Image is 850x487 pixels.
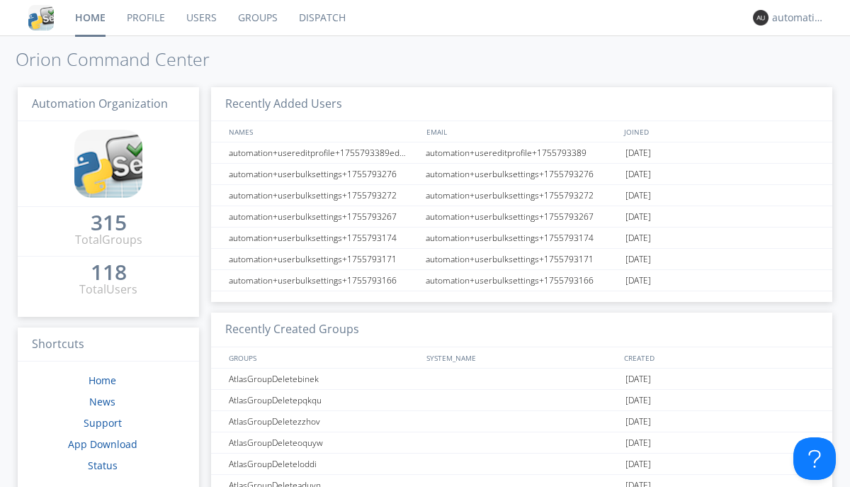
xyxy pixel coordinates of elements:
[625,228,651,249] span: [DATE]
[211,369,832,390] a: AtlasGroupDeletebinek[DATE]
[625,249,651,270] span: [DATE]
[32,96,168,111] span: Automation Organization
[225,432,421,453] div: AtlasGroupDeleteoquyw
[625,390,651,411] span: [DATE]
[91,265,127,281] a: 118
[422,185,622,206] div: automation+userbulksettings+1755793272
[211,390,832,411] a: AtlasGroupDeletepqkqu[DATE]
[211,142,832,164] a: automation+usereditprofile+1755793389editedautomation+usereditprofile+1755793389automation+usered...
[211,313,832,347] h3: Recently Created Groups
[625,411,651,432] span: [DATE]
[625,206,651,228] span: [DATE]
[225,249,421,269] div: automation+userbulksettings+1755793171
[225,185,421,206] div: automation+userbulksettings+1755793272
[91,215,127,230] div: 315
[211,185,832,206] a: automation+userbulksettings+1755793272automation+userbulksettings+1755793272[DATE]
[211,228,832,249] a: automation+userbulksettings+1755793174automation+userbulksettings+1755793174[DATE]
[211,206,832,228] a: automation+userbulksettings+1755793267automation+userbulksettings+1755793267[DATE]
[75,232,142,248] div: Total Groups
[74,130,142,198] img: cddb5a64eb264b2086981ab96f4c1ba7
[211,87,832,122] h3: Recently Added Users
[225,347,419,368] div: GROUPS
[625,164,651,185] span: [DATE]
[620,121,819,142] div: JOINED
[753,10,769,26] img: 373638.png
[422,206,622,227] div: automation+userbulksettings+1755793267
[211,164,832,185] a: automation+userbulksettings+1755793276automation+userbulksettings+1755793276[DATE]
[225,142,421,163] div: automation+usereditprofile+1755793389editedautomation+usereditprofile+1755793389
[625,270,651,291] span: [DATE]
[422,270,622,291] div: automation+userbulksettings+1755793166
[225,369,421,389] div: AtlasGroupDeletebinek
[422,142,622,163] div: automation+usereditprofile+1755793389
[625,432,651,454] span: [DATE]
[225,270,421,291] div: automation+userbulksettings+1755793166
[620,347,819,368] div: CREATED
[225,228,421,248] div: automation+userbulksettings+1755793174
[211,454,832,475] a: AtlasGroupDeleteloddi[DATE]
[422,228,622,248] div: automation+userbulksettings+1755793174
[211,270,832,291] a: automation+userbulksettings+1755793166automation+userbulksettings+1755793166[DATE]
[89,374,116,387] a: Home
[625,454,651,475] span: [DATE]
[225,411,421,432] div: AtlasGroupDeletezzhov
[625,185,651,206] span: [DATE]
[422,164,622,184] div: automation+userbulksettings+1755793276
[211,411,832,432] a: AtlasGroupDeletezzhov[DATE]
[211,432,832,454] a: AtlasGroupDeleteoquyw[DATE]
[225,121,419,142] div: NAMES
[625,142,651,164] span: [DATE]
[423,347,620,368] div: SYSTEM_NAME
[625,369,651,390] span: [DATE]
[89,395,115,408] a: News
[423,121,620,142] div: EMAIL
[772,11,825,25] div: automation+atlas0015
[88,459,118,472] a: Status
[422,249,622,269] div: automation+userbulksettings+1755793171
[84,416,122,430] a: Support
[91,215,127,232] a: 315
[225,164,421,184] div: automation+userbulksettings+1755793276
[28,5,54,30] img: cddb5a64eb264b2086981ab96f4c1ba7
[211,249,832,270] a: automation+userbulksettings+1755793171automation+userbulksettings+1755793171[DATE]
[225,206,421,227] div: automation+userbulksettings+1755793267
[18,328,199,362] h3: Shortcuts
[225,454,421,474] div: AtlasGroupDeleteloddi
[68,437,137,451] a: App Download
[79,281,137,298] div: Total Users
[793,437,836,480] iframe: Toggle Customer Support
[225,390,421,410] div: AtlasGroupDeletepqkqu
[91,265,127,279] div: 118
